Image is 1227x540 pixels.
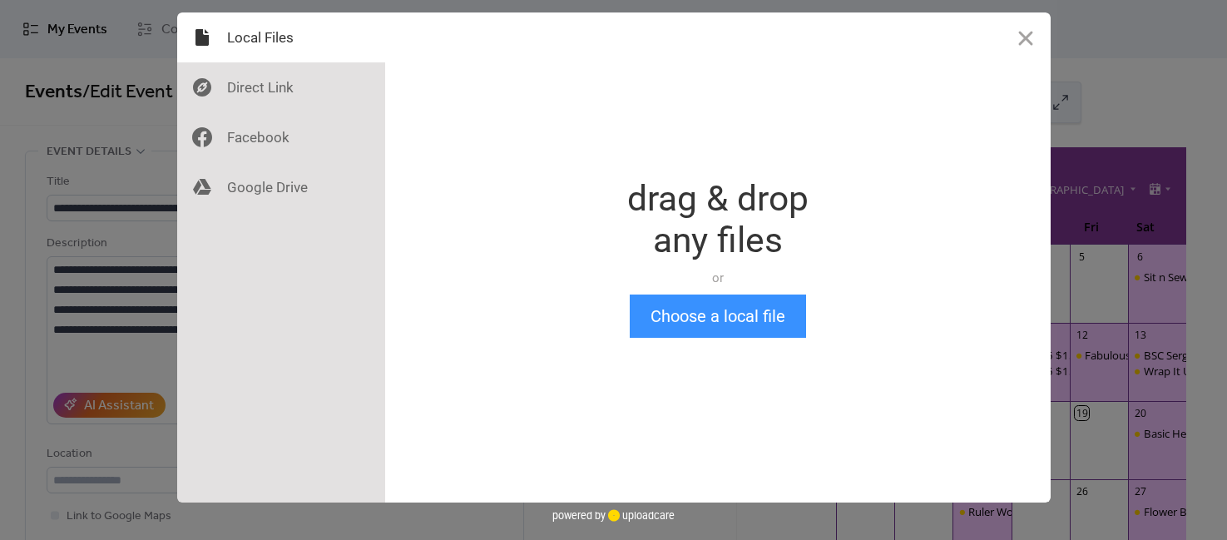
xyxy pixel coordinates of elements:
[552,503,675,528] div: powered by
[177,62,385,112] div: Direct Link
[627,270,809,286] div: or
[627,178,809,261] div: drag & drop any files
[177,112,385,162] div: Facebook
[177,162,385,212] div: Google Drive
[606,509,675,522] a: uploadcare
[630,295,806,338] button: Choose a local file
[177,12,385,62] div: Local Files
[1001,12,1051,62] button: Close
